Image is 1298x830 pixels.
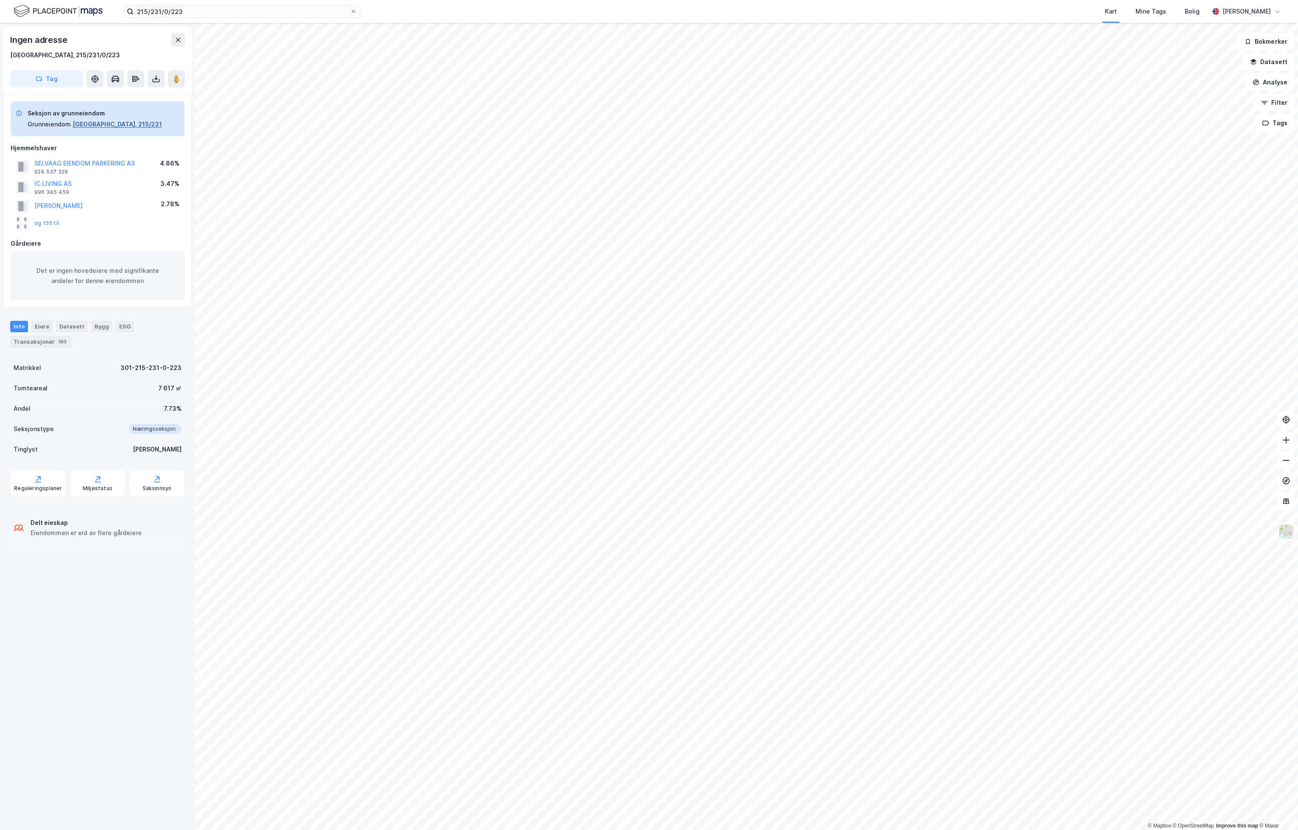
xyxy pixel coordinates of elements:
div: 163 [56,337,68,346]
div: Info [10,321,28,332]
div: [PERSON_NAME] [133,444,182,454]
div: Eiendommen er eid av flere gårdeiere [31,528,142,538]
button: Bokmerker [1237,33,1295,50]
div: Reguleringsplaner [14,485,62,492]
iframe: Chat Widget [1256,789,1298,830]
div: 301-215-231-0-223 [120,363,182,373]
div: Tinglyst [14,444,38,454]
div: Ingen adresse [10,33,69,47]
div: 3.47% [160,179,179,189]
div: Gårdeiere [11,238,185,249]
div: [GEOGRAPHIC_DATA], 215/231/0/223 [10,50,120,60]
div: Bolig [1185,6,1200,17]
div: [PERSON_NAME] [1222,6,1271,17]
div: Mine Tags [1136,6,1166,17]
img: logo.f888ab2527a4732fd821a326f86c7f29.svg [14,4,103,19]
div: 924 537 329 [34,168,68,175]
div: Andel [14,404,31,414]
div: Transaksjoner [10,336,72,348]
div: 2.78% [161,199,179,209]
div: Bygg [91,321,112,332]
div: Grunneiendom [28,119,71,129]
div: Eiere [31,321,53,332]
button: Analyse [1245,74,1295,91]
button: Tags [1255,115,1295,132]
div: 7 617 ㎡ [158,383,182,393]
button: Tag [10,70,83,87]
div: Hjemmelshaver [11,143,185,153]
a: Improve this map [1216,823,1258,829]
div: Seksjon av grunneiendom [28,108,162,118]
div: 7.73% [164,404,182,414]
a: OpenStreetMap [1173,823,1214,829]
div: Datasett [56,321,88,332]
button: Datasett [1243,53,1295,70]
div: Delt eieskap [31,518,142,528]
input: Søk på adresse, matrikkel, gårdeiere, leietakere eller personer [134,5,350,18]
div: Seksjonstype [14,424,54,434]
div: Miljøstatus [83,485,112,492]
a: Mapbox [1148,823,1171,829]
div: Matrikkel [14,363,41,373]
div: Kart [1105,6,1117,17]
button: Filter [1254,94,1295,111]
div: 4.86% [160,158,179,168]
button: [GEOGRAPHIC_DATA], 215/231 [73,119,162,129]
div: 996 345 459 [34,189,69,196]
div: Tomteareal [14,383,48,393]
img: Z [1278,524,1294,540]
div: Saksinnsyn [143,485,172,492]
div: ESG [116,321,134,332]
div: Kontrollprogram for chat [1256,789,1298,830]
div: Det er ingen hovedeiere med signifikante andeler for denne eiendommen [11,252,185,300]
